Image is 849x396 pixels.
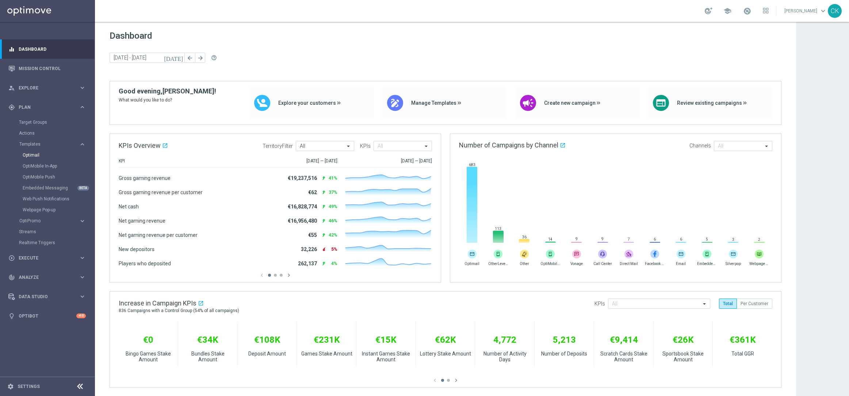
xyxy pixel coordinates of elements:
[19,256,79,260] span: Execute
[8,46,15,53] i: equalizer
[79,254,86,261] i: keyboard_arrow_right
[76,314,86,318] div: +10
[19,219,72,223] span: OptiPromo
[79,274,86,281] i: keyboard_arrow_right
[19,215,94,226] div: OptiPromo
[23,196,76,202] a: Web Push Notifications
[19,218,86,224] button: OptiPromo keyboard_arrow_right
[784,5,828,16] a: [PERSON_NAME]keyboard_arrow_down
[8,39,86,59] div: Dashboard
[19,142,79,146] div: Templates
[8,274,79,281] div: Analyze
[723,7,731,15] span: school
[8,46,86,52] button: equalizer Dashboard
[23,185,76,191] a: Embedded Messaging
[18,384,40,389] a: Settings
[19,219,79,223] div: OptiPromo
[19,306,76,326] a: Optibot
[23,182,94,193] div: Embedded Messaging
[8,85,15,91] i: person_search
[19,128,94,139] div: Actions
[79,104,86,111] i: keyboard_arrow_right
[8,294,86,300] button: Data Studio keyboard_arrow_right
[77,186,89,191] div: BETA
[19,119,76,125] a: Target Groups
[8,104,79,111] div: Plan
[23,152,76,158] a: Optimail
[8,293,79,300] div: Data Studio
[19,39,86,59] a: Dashboard
[19,117,94,128] div: Target Groups
[19,86,79,90] span: Explore
[8,313,15,319] i: lightbulb
[79,84,86,91] i: keyboard_arrow_right
[19,142,72,146] span: Templates
[19,105,79,109] span: Plan
[19,59,86,78] a: Mission Control
[8,59,86,78] div: Mission Control
[8,104,86,110] button: gps_fixed Plan keyboard_arrow_right
[19,240,76,246] a: Realtime Triggers
[828,4,842,18] div: CK
[8,255,79,261] div: Execute
[23,172,94,182] div: OptiMobile Push
[79,141,86,148] i: keyboard_arrow_right
[23,193,94,204] div: Web Push Notifications
[8,255,15,261] i: play_circle_outline
[23,150,94,161] div: Optimail
[19,229,76,235] a: Streams
[23,207,76,213] a: Webpage Pop-up
[8,274,15,281] i: track_changes
[8,255,86,261] button: play_circle_outline Execute keyboard_arrow_right
[23,204,94,215] div: Webpage Pop-up
[8,274,86,280] button: track_changes Analyze keyboard_arrow_right
[819,7,827,15] span: keyboard_arrow_down
[23,174,76,180] a: OptiMobile Push
[19,275,79,280] span: Analyze
[79,218,86,224] i: keyboard_arrow_right
[19,237,94,248] div: Realtime Triggers
[23,163,76,169] a: OptiMobile In-App
[19,295,79,299] span: Data Studio
[8,66,86,72] button: Mission Control
[7,383,14,390] i: settings
[8,85,86,91] button: person_search Explore keyboard_arrow_right
[19,141,86,147] button: Templates keyboard_arrow_right
[79,293,86,300] i: keyboard_arrow_right
[8,85,79,91] div: Explore
[19,130,76,136] a: Actions
[23,161,94,172] div: OptiMobile In-App
[8,306,86,326] div: Optibot
[19,226,94,237] div: Streams
[8,313,86,319] button: lightbulb Optibot +10
[8,104,15,111] i: gps_fixed
[19,139,94,215] div: Templates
